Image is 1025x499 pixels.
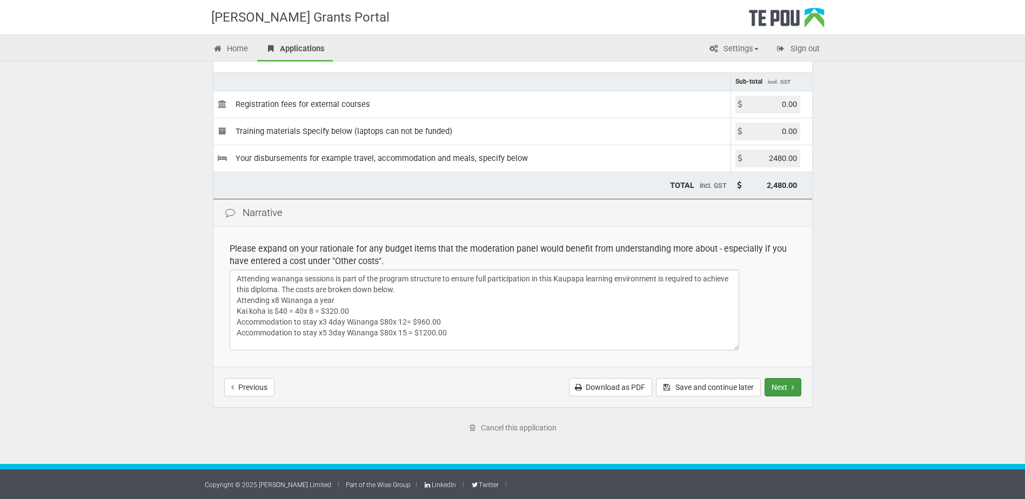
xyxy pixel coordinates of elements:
[213,172,731,199] td: TOTAL
[424,481,456,489] a: LinkedIn
[205,38,257,62] a: Home
[346,481,411,489] a: Part of the Wise Group
[765,378,801,396] button: Next step
[213,199,812,227] div: Narrative
[731,72,812,91] td: Sub-total
[569,378,652,396] a: Download as PDF
[471,481,499,489] a: Twitter
[213,145,731,172] td: Your disbursements for example travel, accommodation and meals, specify below
[768,38,828,62] a: Sign out
[701,38,767,62] a: Settings
[230,269,739,350] textarea: Attending wananga sessions is part of the program structure to ensure full participation in this ...
[257,38,333,62] a: Applications
[461,419,564,437] a: Cancel this application
[768,79,790,85] span: incl. GST
[230,242,796,267] div: Please expand on your rationale for any budget items that the moderation panel would benefit from...
[656,378,761,396] button: Save and continue later
[749,8,825,35] div: Te Pou Logo
[213,118,731,145] td: Training materials Specify below (laptops can not be funded)
[700,181,727,190] span: incl. GST
[224,378,274,396] button: Previous step
[205,481,331,489] a: Copyright © 2025 [PERSON_NAME] Limited
[213,91,731,118] td: Registration fees for external courses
